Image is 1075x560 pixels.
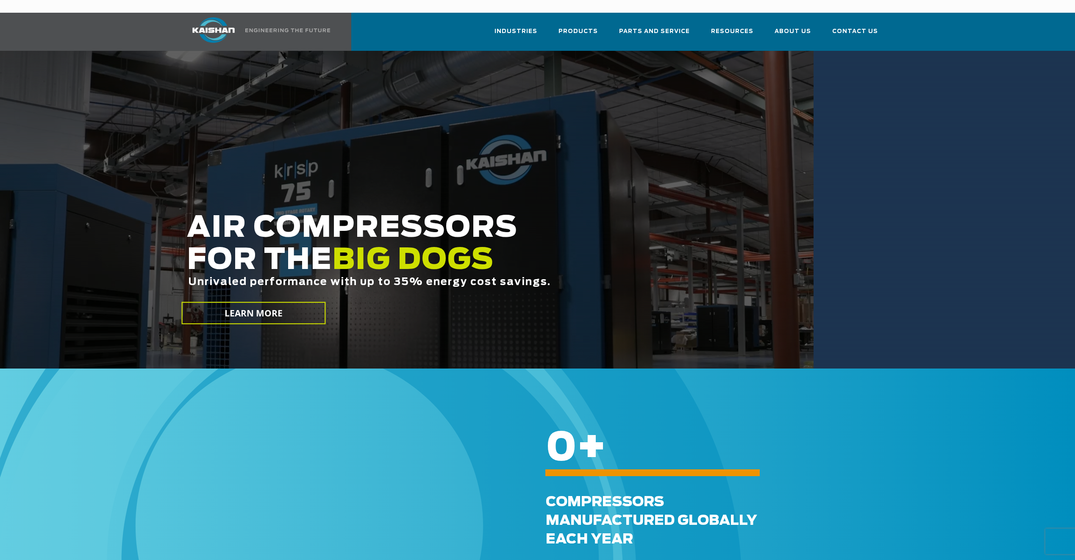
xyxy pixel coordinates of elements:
[619,20,690,49] a: Parts and Service
[224,307,283,319] span: LEARN MORE
[188,277,551,287] span: Unrivaled performance with up to 35% energy cost savings.
[494,20,537,49] a: Industries
[832,20,878,49] a: Contact Us
[711,27,753,36] span: Resources
[558,20,598,49] a: Products
[332,246,494,275] span: BIG DOGS
[494,27,537,36] span: Industries
[546,443,1032,454] h6: +
[711,20,753,49] a: Resources
[182,13,332,51] a: Kaishan USA
[182,17,245,43] img: kaishan logo
[832,27,878,36] span: Contact Us
[775,20,811,49] a: About Us
[619,27,690,36] span: Parts and Service
[775,27,811,36] span: About Us
[546,493,1062,549] div: Compressors Manufactured GLOBALLY each Year
[181,302,325,324] a: LEARN MORE
[546,429,577,468] span: 0
[558,27,598,36] span: Products
[245,28,330,32] img: Engineering the future
[187,212,770,314] h2: AIR COMPRESSORS FOR THE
